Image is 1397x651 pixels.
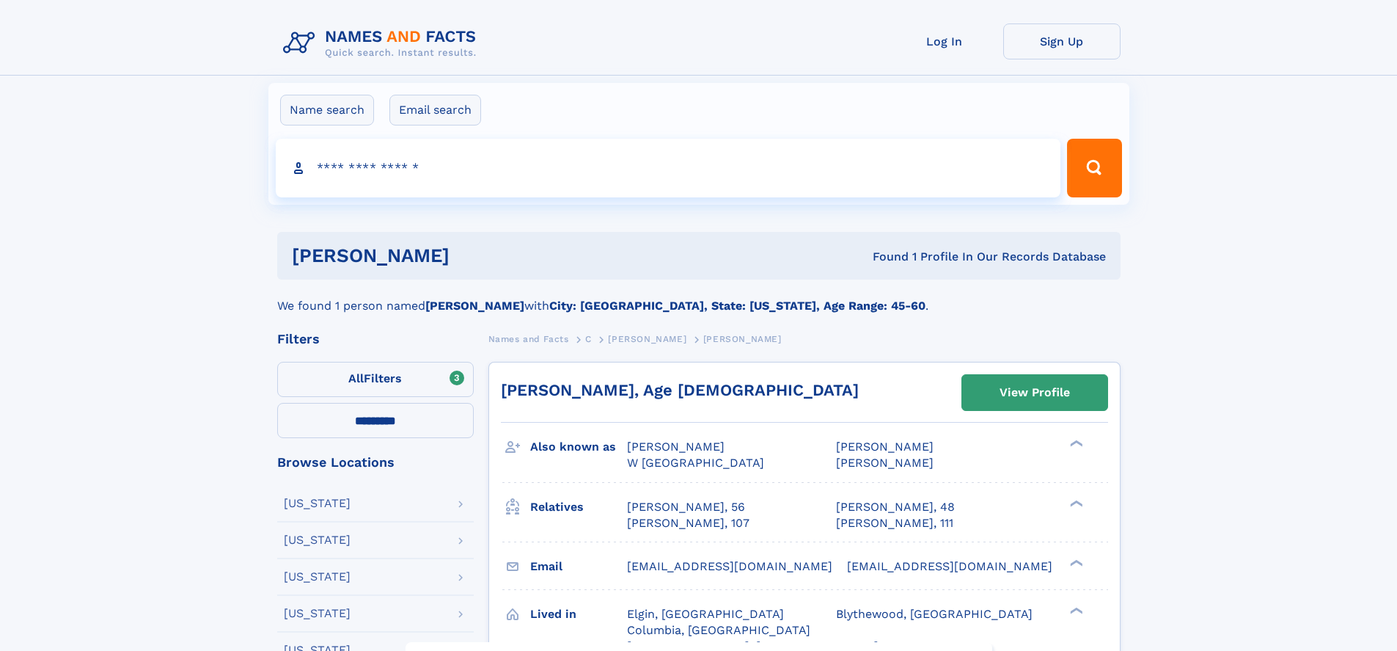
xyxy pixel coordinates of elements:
input: search input [276,139,1061,197]
span: [PERSON_NAME] [608,334,686,344]
button: Search Button [1067,139,1121,197]
span: All [348,371,364,385]
b: [PERSON_NAME] [425,299,524,313]
span: Elgin, [GEOGRAPHIC_DATA] [627,607,784,621]
span: C [585,334,592,344]
div: ❯ [1066,558,1084,567]
label: Email search [389,95,481,126]
div: [US_STATE] [284,571,351,583]
span: [PERSON_NAME] [703,334,782,344]
a: [PERSON_NAME] [608,330,686,348]
a: Names and Facts [488,330,569,348]
div: Browse Locations [277,456,474,469]
span: Columbia, [GEOGRAPHIC_DATA] [627,623,810,637]
a: C [585,330,592,348]
h1: [PERSON_NAME] [292,247,661,265]
h3: Relatives [530,495,627,520]
div: Found 1 Profile In Our Records Database [661,249,1106,265]
span: [PERSON_NAME] [836,440,934,454]
span: Blythewood, [GEOGRAPHIC_DATA] [836,607,1033,621]
a: View Profile [962,375,1107,410]
a: Log In [886,23,1003,59]
label: Name search [280,95,374,126]
h3: Lived in [530,602,627,627]
a: [PERSON_NAME], 48 [836,499,955,515]
label: Filters [277,362,474,397]
a: [PERSON_NAME], 107 [627,515,749,531]
h3: Also known as [530,434,627,459]
img: Logo Names and Facts [277,23,488,63]
div: View Profile [1000,376,1070,410]
div: [US_STATE] [284,498,351,509]
div: ❯ [1066,498,1084,508]
span: [PERSON_NAME] [836,456,934,470]
div: ❯ [1066,605,1084,615]
span: W [GEOGRAPHIC_DATA] [627,456,764,470]
span: [PERSON_NAME] [627,440,725,454]
a: [PERSON_NAME], 56 [627,499,745,515]
a: Sign Up [1003,23,1121,59]
span: [EMAIL_ADDRESS][DOMAIN_NAME] [847,559,1052,573]
span: [EMAIL_ADDRESS][DOMAIN_NAME] [627,559,832,573]
div: ❯ [1066,439,1084,448]
div: We found 1 person named with . [277,280,1121,315]
h3: Email [530,554,627,579]
a: [PERSON_NAME], Age [DEMOGRAPHIC_DATA] [501,381,859,399]
div: [US_STATE] [284,534,351,546]
a: [PERSON_NAME], 111 [836,515,953,531]
div: Filters [277,332,474,346]
div: [US_STATE] [284,608,351,619]
b: City: [GEOGRAPHIC_DATA], State: [US_STATE], Age Range: 45-60 [549,299,925,313]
